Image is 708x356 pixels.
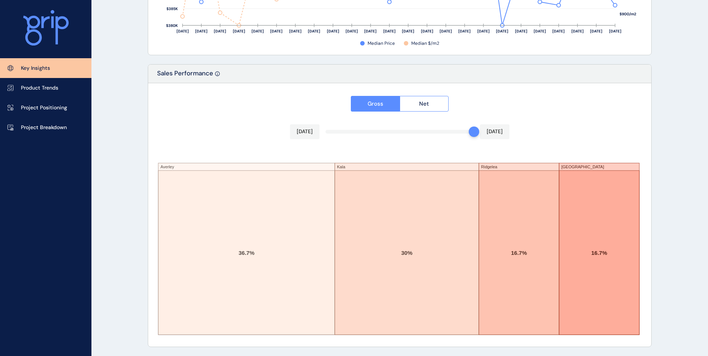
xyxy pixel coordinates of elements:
[21,84,58,92] p: Product Trends
[297,128,313,135] p: [DATE]
[157,69,213,83] p: Sales Performance
[487,128,503,135] p: [DATE]
[400,96,449,112] button: Net
[419,100,429,107] span: Net
[411,40,439,47] span: Median $/m2
[21,65,50,72] p: Key Insights
[351,96,400,112] button: Gross
[21,124,67,131] p: Project Breakdown
[620,12,636,16] text: $900/m2
[368,100,383,107] span: Gross
[21,104,67,112] p: Project Positioning
[368,40,395,47] span: Median Price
